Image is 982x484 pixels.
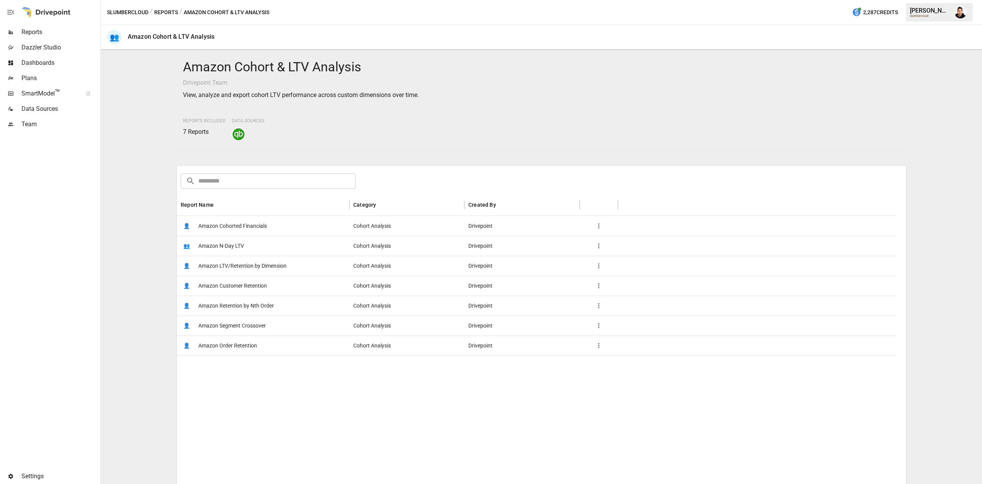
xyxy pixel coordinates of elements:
[497,199,507,210] button: Sort
[21,104,99,114] span: Data Sources
[55,88,60,97] span: ™
[181,340,192,351] span: 👤
[183,59,900,75] h4: Amazon Cohort & LTV Analysis
[21,472,99,481] span: Settings
[198,336,257,356] span: Amazon Order Retention
[21,74,99,83] span: Plans
[468,202,496,208] div: Created By
[353,202,376,208] div: Category
[349,256,465,276] div: Cohort Analysis
[154,8,178,17] button: Reports
[465,276,580,296] div: Drivepoint
[181,260,192,272] span: 👤
[954,6,967,18] img: Francisco Sanchez
[863,8,898,17] span: 2,287 Credits
[349,276,465,296] div: Cohort Analysis
[21,43,99,52] span: Dazzler Studio
[349,296,465,316] div: Cohort Analysis
[910,14,950,18] div: slumbercloud
[21,120,99,129] span: Team
[181,320,192,331] span: 👤
[107,30,122,44] div: 👥
[950,2,971,23] button: Francisco Sanchez
[181,300,192,311] span: 👤
[128,33,214,40] div: Amazon Cohort & LTV Analysis
[214,199,225,210] button: Sort
[232,118,264,123] span: Data Sources
[21,28,99,37] span: Reports
[465,236,580,256] div: Drivepoint
[198,276,267,296] span: Amazon Customer Retention
[849,5,901,20] button: 2,287Credits
[180,8,182,17] div: /
[198,216,267,236] span: Amazon Cohorted Financials
[181,220,192,232] span: 👤
[465,336,580,356] div: Drivepoint
[232,128,245,140] img: quickbooks
[183,78,900,87] p: Drivepoint Team
[349,236,465,256] div: Cohort Analysis
[181,280,192,291] span: 👤
[183,118,226,123] span: Reports Included
[349,316,465,336] div: Cohort Analysis
[198,316,266,336] span: Amazon Segment Crossover
[21,89,77,98] span: SmartModel
[181,202,214,208] div: Report Name
[349,336,465,356] div: Cohort Analysis
[21,58,99,67] span: Dashboards
[198,256,287,276] span: Amazon LTV/Retention by Dimension
[465,296,580,316] div: Drivepoint
[183,91,900,100] p: View, analyze and export cohort LTV performance across custom dimensions over time.
[150,8,153,17] div: /
[198,236,244,256] span: Amazon N-Day LTV
[465,216,580,236] div: Drivepoint
[107,8,148,17] button: slumbercloud
[349,216,465,236] div: Cohort Analysis
[198,296,274,316] span: Amazon Retention by Nth Order
[465,316,580,336] div: Drivepoint
[181,240,192,252] span: 👥
[183,127,226,137] p: 7 Reports
[377,199,387,210] button: Sort
[910,7,950,14] div: [PERSON_NAME]
[465,256,580,276] div: Drivepoint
